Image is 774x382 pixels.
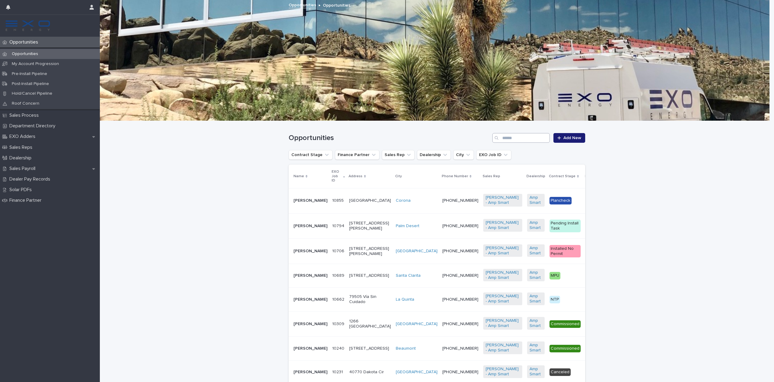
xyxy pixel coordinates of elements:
p: 10231 [332,368,344,375]
a: [PERSON_NAME] - Amp Smart [486,343,520,353]
input: Search [492,133,550,143]
a: Santa Clarita [396,273,421,278]
p: Dealership [7,155,36,161]
div: Canceled [549,368,571,376]
p: Roof Concern [7,101,44,106]
a: [PHONE_NUMBER] [442,249,478,253]
a: Add New [553,133,585,143]
p: Dealership [526,173,545,180]
a: Beaumont [396,346,416,351]
p: Sales Reps [7,145,37,150]
tr: [PERSON_NAME]1085510855 [GEOGRAPHIC_DATA]Corona [PHONE_NUMBER][PERSON_NAME] - Amp Smart Amp Smart... [289,188,663,213]
button: Contract Stage [289,150,333,160]
img: FKS5r6ZBThi8E5hshIGi [5,20,51,32]
a: Amp Smart [530,220,542,230]
button: Sales Rep [382,150,415,160]
a: [PERSON_NAME] - Amp Smart [486,270,520,280]
p: Department Directory [7,123,60,129]
p: Contract Stage [549,173,576,180]
a: [PERSON_NAME] - Amp Smart [486,246,520,256]
div: NTP [549,296,560,303]
p: [STREET_ADDRESS] [349,346,391,351]
p: Name [294,173,304,180]
p: 40770 Dakota Cir [349,370,391,375]
p: [STREET_ADDRESS] [349,273,391,278]
p: EXO Adders [7,134,40,139]
p: Finance Partner [7,198,46,203]
p: [PERSON_NAME] [294,346,327,351]
a: [PHONE_NUMBER] [442,198,478,203]
p: [STREET_ADDRESS][PERSON_NAME] [349,221,391,231]
button: City [453,150,474,160]
p: 10794 [332,222,346,229]
p: Finance Partner [585,173,612,180]
a: [PERSON_NAME] - Amp Smart [486,195,520,205]
a: [PHONE_NUMBER] [442,346,478,351]
a: Palm Desert [396,224,419,229]
div: MPU [549,272,560,279]
a: [PHONE_NUMBER] [442,224,478,228]
a: Amp Smart [530,343,542,353]
p: 10662 [332,296,346,302]
a: Amp Smart [530,270,542,280]
p: 79505 Vía Sin Cuidado [349,294,391,305]
a: [PERSON_NAME] - Amp Smart [486,367,520,377]
p: [PERSON_NAME] [294,249,327,254]
a: Amp Smart [530,195,542,205]
a: [GEOGRAPHIC_DATA] [396,249,438,254]
p: Opportunities [7,39,43,45]
p: 10309 [332,320,346,327]
p: Solar PDFs [7,187,37,193]
p: 1266 [GEOGRAPHIC_DATA] [349,319,391,329]
a: [PHONE_NUMBER] [442,322,478,326]
p: [PERSON_NAME] [294,370,327,375]
tr: [PERSON_NAME]1066210662 79505 Vía Sin CuidadoLa Quinta [PHONE_NUMBER][PERSON_NAME] - Amp Smart Am... [289,288,663,312]
p: [PERSON_NAME] [294,322,327,327]
p: 10855 [332,197,345,203]
tr: [PERSON_NAME]1030910309 1266 [GEOGRAPHIC_DATA][GEOGRAPHIC_DATA] [PHONE_NUMBER][PERSON_NAME] - Amp... [289,311,663,336]
p: 10706 [332,247,346,254]
p: [PERSON_NAME] [294,273,327,278]
a: [PERSON_NAME] - Amp Smart [486,294,520,304]
p: Phone Number [442,173,468,180]
p: Post-Install Pipeline [7,81,54,87]
p: Sales Rep [483,173,500,180]
p: 10240 [332,345,346,351]
a: La Quinta [396,297,414,302]
a: [PHONE_NUMBER] [442,273,478,278]
p: Address [349,173,362,180]
span: Add New [563,136,581,140]
p: [PERSON_NAME] [294,224,327,229]
p: Opportunities [7,51,43,57]
p: [STREET_ADDRESS][PERSON_NAME] [349,246,391,256]
a: Opportunities [289,1,316,8]
a: Amp Smart [530,246,542,256]
a: Amp Smart [530,367,542,377]
a: [PHONE_NUMBER] [442,297,478,302]
p: [PERSON_NAME] [294,198,327,203]
p: Opportunities [323,2,350,8]
div: Commissioned [549,345,581,352]
button: EXO Job ID [476,150,511,160]
p: City [395,173,402,180]
p: 10689 [332,272,346,278]
p: Sales Process [7,113,44,118]
tr: [PERSON_NAME]1068910689 [STREET_ADDRESS]Santa Clarita [PHONE_NUMBER][PERSON_NAME] - Amp Smart Amp... [289,264,663,288]
p: [PERSON_NAME] [294,297,327,302]
a: Amp Smart [530,318,542,328]
a: Amp Smart [530,294,542,304]
p: [GEOGRAPHIC_DATA] [349,198,391,203]
div: Installed No Permit [549,245,581,258]
tr: [PERSON_NAME]1070610706 [STREET_ADDRESS][PERSON_NAME][GEOGRAPHIC_DATA] [PHONE_NUMBER][PERSON_NAME... [289,239,663,264]
p: My Account Progression [7,61,64,67]
tr: [PERSON_NAME]1079410794 [STREET_ADDRESS][PERSON_NAME]Palm Desert [PHONE_NUMBER][PERSON_NAME] - Am... [289,213,663,238]
button: Finance Partner [335,150,379,160]
div: Pending Install Task [549,220,581,232]
p: Sales Payroll [7,166,40,171]
h1: Opportunities [289,134,490,142]
a: [GEOGRAPHIC_DATA] [396,370,438,375]
a: [PERSON_NAME] - Amp Smart [486,220,520,230]
a: [PHONE_NUMBER] [442,370,478,374]
a: [GEOGRAPHIC_DATA] [396,322,438,327]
